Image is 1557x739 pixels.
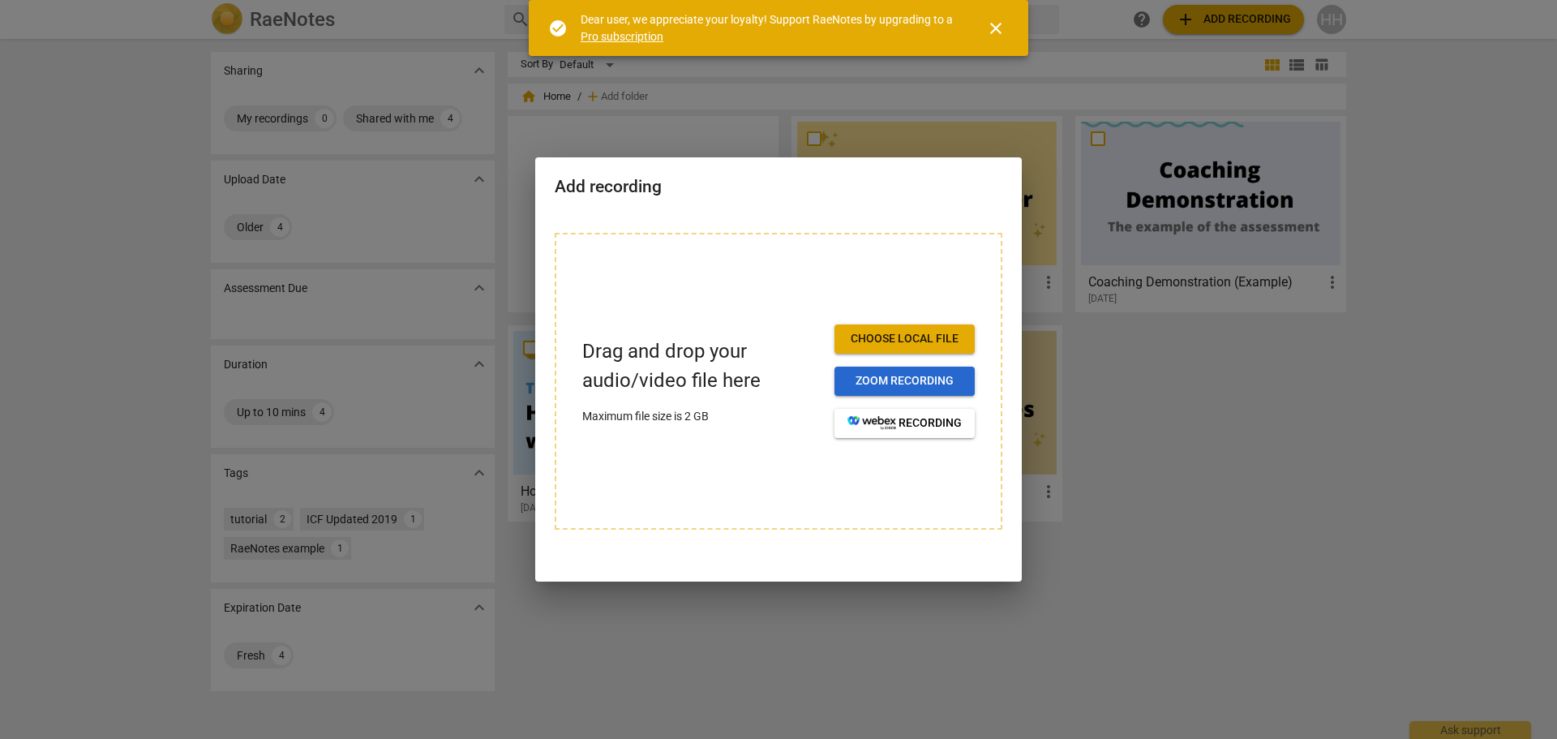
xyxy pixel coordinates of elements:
h2: Add recording [555,177,1002,197]
button: Choose local file [834,324,975,354]
span: recording [847,415,962,432]
span: Choose local file [847,331,962,347]
div: Dear user, we appreciate your loyalty! Support RaeNotes by upgrading to a [581,11,957,45]
button: Zoom recording [834,367,975,396]
span: close [986,19,1006,38]
p: Drag and drop your audio/video file here [582,337,821,394]
a: Pro subscription [581,30,663,43]
p: Maximum file size is 2 GB [582,408,821,425]
button: Close [976,9,1015,48]
button: recording [834,409,975,438]
span: check_circle [548,19,568,38]
span: Zoom recording [847,373,962,389]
